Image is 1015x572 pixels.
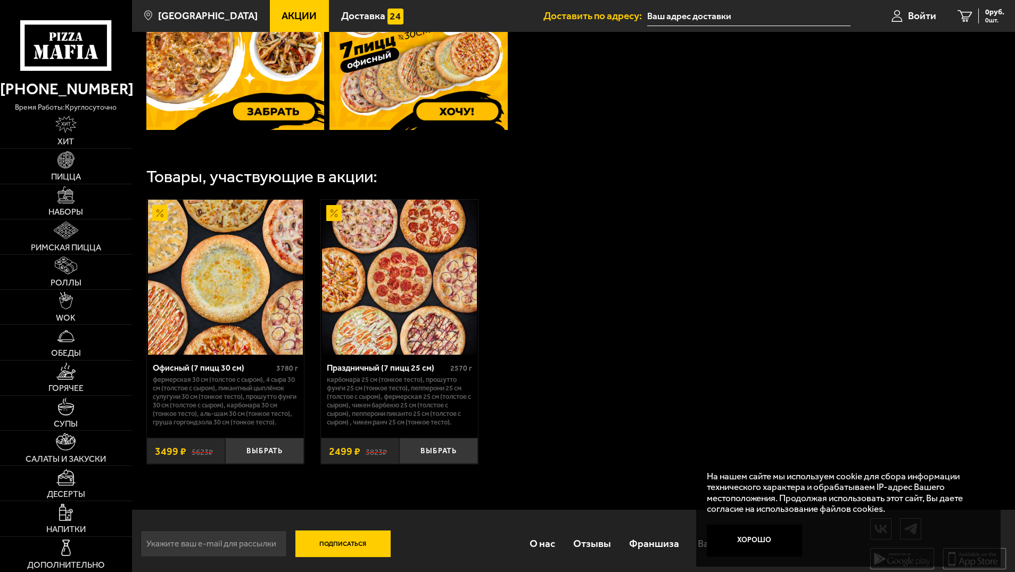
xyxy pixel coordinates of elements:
[985,9,1004,16] span: 0 руб.
[192,446,213,456] s: 5623 ₽
[27,561,105,569] span: Дополнительно
[282,11,317,21] span: Акции
[225,438,304,464] button: Выбрать
[322,200,477,355] img: Праздничный (7 пицц 25 см)
[707,525,802,557] button: Хорошо
[47,490,85,499] span: Десерты
[57,137,74,146] span: Хит
[152,205,168,221] img: Акционный
[647,6,850,26] input: Ваш адрес доставки
[153,363,274,373] div: Офисный (7 пицц 30 см)
[399,438,478,464] button: Выбрать
[48,384,84,393] span: Горячее
[48,208,83,216] span: Наборы
[908,11,936,21] span: Войти
[366,446,387,456] s: 3823 ₽
[31,243,101,252] span: Римская пицца
[329,445,360,457] span: 2499 ₽
[26,455,106,463] span: Салаты и закуски
[450,364,472,373] span: 2570 г
[327,363,448,373] div: Праздничный (7 пицц 25 см)
[521,526,564,561] a: О нас
[543,11,647,21] span: Доставить по адресу:
[51,349,81,357] span: Обеды
[321,200,478,355] a: АкционныйПраздничный (7 пицц 25 см)
[707,471,984,514] p: На нашем сайте мы используем cookie для сбора информации технического характера и обрабатываем IP...
[564,526,620,561] a: Отзывы
[51,173,81,181] span: Пицца
[689,526,751,561] a: Вакансии
[620,526,688,561] a: Франшиза
[148,200,303,355] img: Офисный (7 пицц 30 см)
[153,375,298,426] p: Фермерская 30 см (толстое с сыром), 4 сыра 30 см (толстое с сыром), Пикантный цыплёнок сулугуни 3...
[141,530,287,557] input: Укажите ваш e-mail для рассылки
[51,279,81,287] span: Роллы
[276,364,298,373] span: 3780 г
[326,205,342,221] img: Акционный
[54,420,78,428] span: Супы
[387,9,403,24] img: 15daf4d41897b9f0e9f617042186c801.svg
[46,525,86,534] span: Напитки
[341,11,385,21] span: Доставка
[295,530,391,557] button: Подписаться
[985,17,1004,23] span: 0 шт.
[146,168,377,185] div: Товары, участвующие в акции:
[155,445,186,457] span: 3499 ₽
[158,11,258,21] span: [GEOGRAPHIC_DATA]
[327,375,472,426] p: Карбонара 25 см (тонкое тесто), Прошутто Фунги 25 см (тонкое тесто), Пепперони 25 см (толстое с с...
[147,200,304,355] a: АкционныйОфисный (7 пицц 30 см)
[56,314,76,322] span: WOK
